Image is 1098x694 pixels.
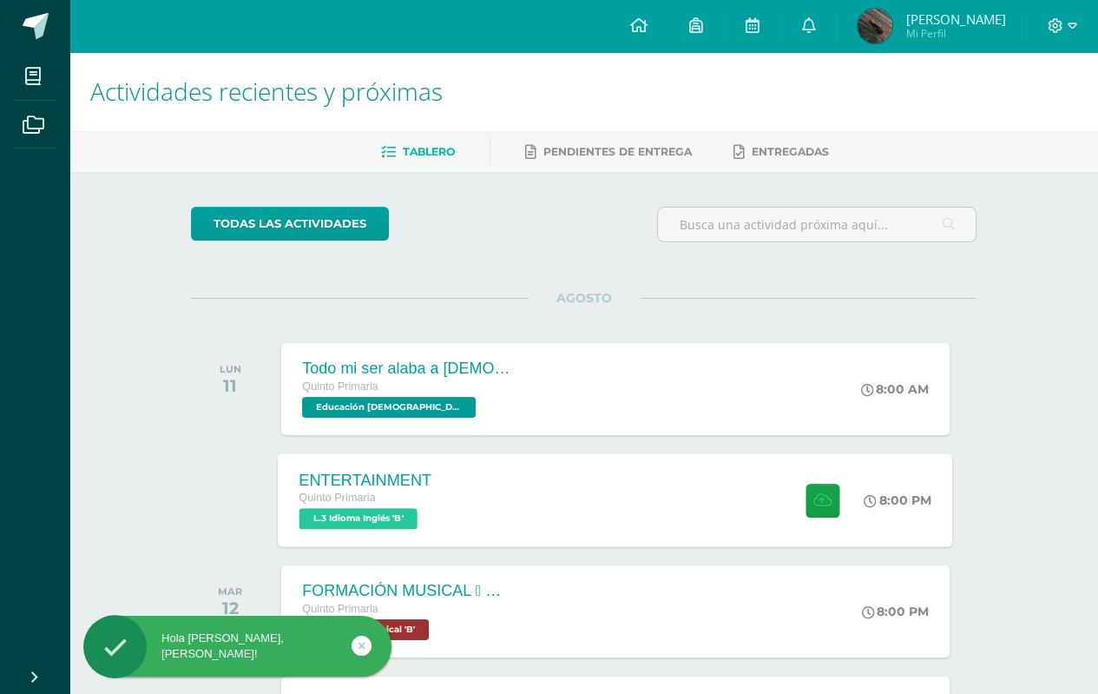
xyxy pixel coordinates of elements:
span: Mi Perfil [905,26,1005,41]
div: 11 [220,375,241,396]
div: 12 [218,598,242,618]
span: [PERSON_NAME] [905,10,1005,28]
span: AGOSTO [529,290,640,306]
div: 8:00 PM [862,604,929,619]
a: Tablero [381,138,455,166]
div: Hola [PERSON_NAME], [PERSON_NAME]! [83,631,391,662]
span: Tablero [403,145,455,158]
span: Actividades recientes y próximas [90,75,443,108]
div: MAR [218,585,242,598]
a: todas las Actividades [191,207,389,241]
span: Quinto Primaria [302,603,378,615]
div: LUN [220,363,241,375]
div: FORMACIÓN MUSICAL  EJERCICIO RITMICO [302,582,510,600]
span: Pendientes de entrega [543,145,692,158]
span: Entregadas [752,145,829,158]
div: 8:00 PM [865,492,932,508]
span: Quinto Primaria [299,492,376,504]
span: Quinto Primaria [302,380,378,393]
div: Todo mi ser alaba a [DEMOGRAPHIC_DATA] [302,360,510,378]
span: Educación Cristiana 'B' [302,397,476,418]
img: df4b85038d825a8216e3ab7c7d34acc9.png [858,9,892,43]
a: Entregadas [733,138,829,166]
input: Busca una actividad próxima aquí... [658,208,976,241]
a: Pendientes de entrega [525,138,692,166]
div: ENTERTAINMENT [299,471,432,489]
span: L.3 Idioma Inglés 'B' [299,508,418,529]
div: 8:00 AM [861,381,929,397]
